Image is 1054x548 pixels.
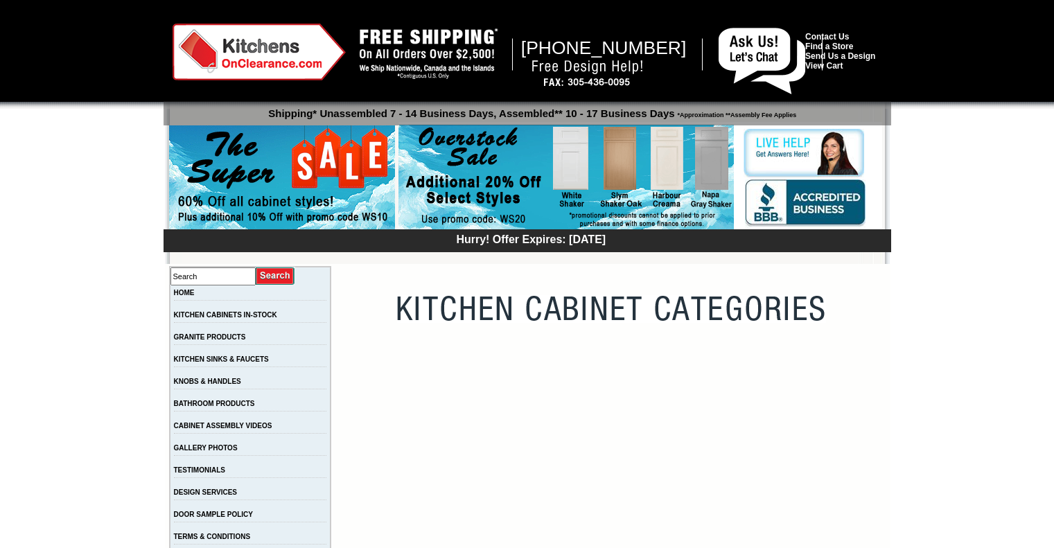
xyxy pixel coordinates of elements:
span: *Approximation **Assembly Fee Applies [675,108,797,118]
div: Hurry! Offer Expires: [DATE] [170,231,891,246]
a: DOOR SAMPLE POLICY [174,511,253,518]
a: GRANITE PRODUCTS [174,333,246,341]
span: [PHONE_NUMBER] [521,37,687,58]
a: KITCHEN CABINETS IN-STOCK [174,311,277,319]
p: Shipping* Unassembled 7 - 14 Business Days, Assembled** 10 - 17 Business Days [170,101,891,119]
a: View Cart [805,61,843,71]
a: KNOBS & HANDLES [174,378,241,385]
a: CABINET ASSEMBLY VIDEOS [174,422,272,430]
a: DESIGN SERVICES [174,488,238,496]
a: HOME [174,289,195,297]
img: Kitchens on Clearance Logo [173,24,346,80]
a: Send Us a Design [805,51,875,61]
a: Find a Store [805,42,853,51]
a: KITCHEN SINKS & FAUCETS [174,355,269,363]
input: Submit [256,267,295,285]
a: GALLERY PHOTOS [174,444,238,452]
a: TESTIMONIALS [174,466,225,474]
a: Contact Us [805,32,849,42]
a: BATHROOM PRODUCTS [174,400,255,407]
a: TERMS & CONDITIONS [174,533,251,540]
